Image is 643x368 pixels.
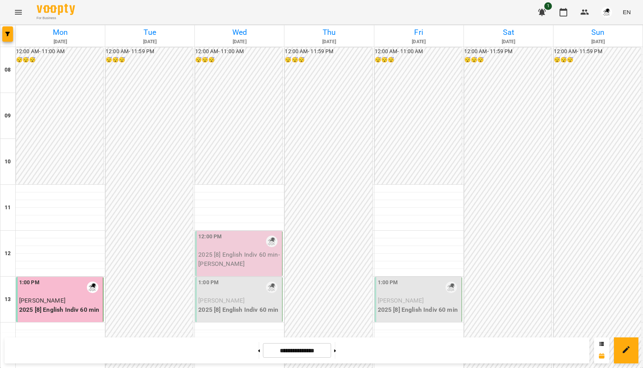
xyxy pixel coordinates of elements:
[544,2,552,10] span: 1
[196,38,283,46] h6: [DATE]
[623,8,631,16] span: EN
[266,282,277,293] img: Целуйко Анастасія (а)
[601,7,612,18] img: c09839ea023d1406ff4d1d49130fd519.png
[37,16,75,21] span: For Business
[106,56,193,64] h6: 😴😴😴
[446,282,457,293] img: Целуйко Анастасія (а)
[196,26,283,38] h6: Wed
[19,305,101,314] p: 2025 [8] English Indiv 60 min
[198,250,281,268] p: 2025 [8] English Indiv 60 min - [PERSON_NAME]
[17,26,104,38] h6: Mon
[5,204,11,212] h6: 11
[87,282,98,293] img: Целуйко Анастасія (а)
[285,47,372,56] h6: 12:00 AM - 11:59 PM
[285,56,372,64] h6: 😴😴😴
[554,56,641,64] h6: 😴😴😴
[286,38,372,46] h6: [DATE]
[195,56,282,64] h6: 😴😴😴
[375,47,462,56] h6: 12:00 AM - 11:00 AM
[378,278,398,287] label: 1:00 PM
[464,47,552,56] h6: 12:00 AM - 11:59 PM
[198,278,219,287] label: 1:00 PM
[198,233,222,241] label: 12:00 PM
[464,56,552,64] h6: 😴😴😴
[9,3,28,21] button: Menu
[375,56,462,64] h6: 😴😴😴
[555,26,641,38] h6: Sun
[106,38,193,46] h6: [DATE]
[106,26,193,38] h6: Tue
[19,278,39,287] label: 1:00 PM
[16,47,103,56] h6: 12:00 AM - 11:00 AM
[19,297,65,304] span: [PERSON_NAME]
[37,4,75,15] img: Voopty Logo
[620,5,634,19] button: EN
[5,66,11,74] h6: 08
[195,47,282,56] h6: 12:00 AM - 11:00 AM
[5,249,11,258] h6: 12
[5,295,11,304] h6: 13
[286,26,372,38] h6: Thu
[375,38,462,46] h6: [DATE]
[465,38,552,46] h6: [DATE]
[554,47,641,56] h6: 12:00 AM - 11:59 PM
[378,297,424,304] span: [PERSON_NAME]
[375,26,462,38] h6: Fri
[378,305,460,314] p: 2025 [8] English Indiv 60 min
[106,47,193,56] h6: 12:00 AM - 11:59 PM
[16,56,103,64] h6: 😴😴😴
[465,26,552,38] h6: Sat
[198,297,245,304] span: [PERSON_NAME]
[266,236,277,247] img: Целуйко Анастасія (а)
[198,305,281,314] p: 2025 [8] English Indiv 60 min
[5,112,11,120] h6: 09
[17,38,104,46] h6: [DATE]
[555,38,641,46] h6: [DATE]
[5,158,11,166] h6: 10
